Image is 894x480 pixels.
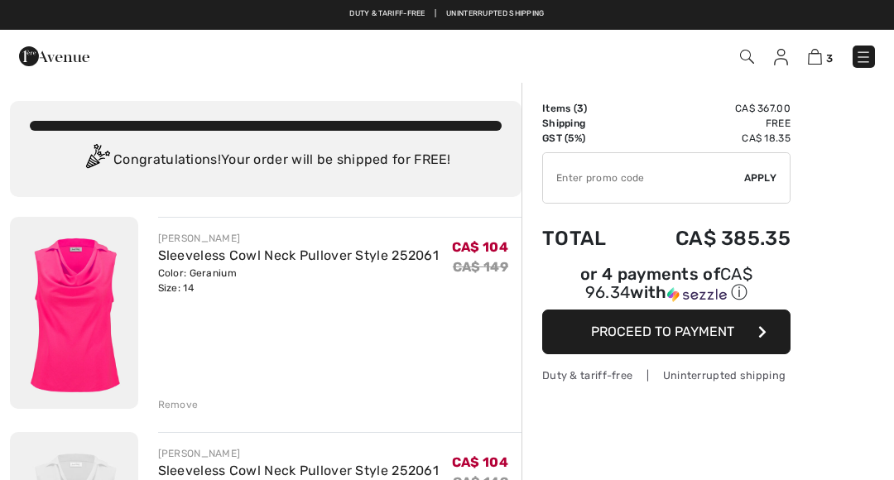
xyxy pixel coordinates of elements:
div: [PERSON_NAME] [158,231,440,246]
div: Remove [158,397,199,412]
button: Proceed to Payment [542,310,791,354]
td: CA$ 385.35 [631,210,791,266]
span: 3 [826,52,833,65]
td: Items ( ) [542,101,631,116]
a: 1ère Avenue [19,47,89,63]
img: Menu [855,49,872,65]
img: Sezzle [667,287,727,302]
td: Shipping [542,116,631,131]
td: GST (5%) [542,131,631,146]
s: CA$ 149 [453,259,508,275]
a: Sleeveless Cowl Neck Pullover Style 252061 [158,463,440,478]
img: Congratulation2.svg [80,144,113,177]
input: Promo code [543,153,744,203]
div: or 4 payments of with [542,266,791,304]
div: Color: Geranium Size: 14 [158,266,440,295]
td: Free [631,116,791,131]
div: Duty & tariff-free | Uninterrupted shipping [542,367,791,383]
span: Proceed to Payment [591,324,734,339]
img: Search [740,50,754,64]
img: 1ère Avenue [19,40,89,73]
span: CA$ 104 [452,454,508,470]
span: Apply [744,170,777,185]
div: [PERSON_NAME] [158,446,440,461]
td: CA$ 367.00 [631,101,791,116]
td: CA$ 18.35 [631,131,791,146]
a: 3 [808,46,833,66]
span: CA$ 104 [452,239,508,255]
div: or 4 payments ofCA$ 96.34withSezzle Click to learn more about Sezzle [542,266,791,310]
a: Sleeveless Cowl Neck Pullover Style 252061 [158,247,440,263]
span: CA$ 96.34 [585,264,752,302]
img: Sleeveless Cowl Neck Pullover Style 252061 [10,217,138,409]
div: Congratulations! Your order will be shipped for FREE! [30,144,502,177]
img: Shopping Bag [808,49,822,65]
span: 3 [577,103,584,114]
img: My Info [774,49,788,65]
td: Total [542,210,631,266]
